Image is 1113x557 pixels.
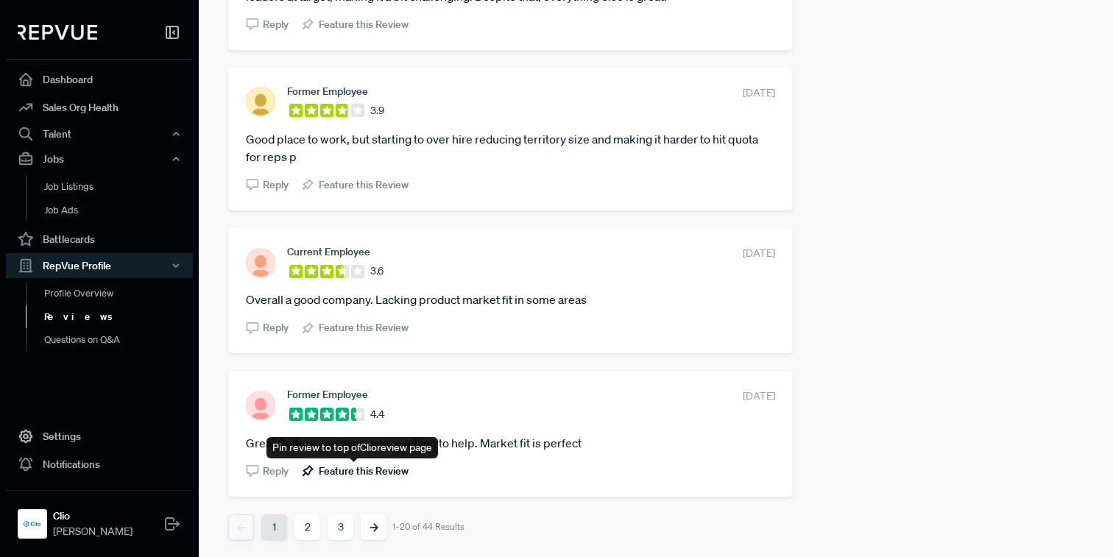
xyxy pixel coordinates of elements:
span: Former Employee [287,85,368,97]
span: [DATE] [743,389,775,404]
article: Great Culture and everyone is willing to help. Market fit is perfect [246,434,775,452]
span: Reply [263,464,289,479]
span: Reply [263,17,289,32]
a: Dashboard [6,65,193,93]
span: 4.4 [370,407,384,422]
button: RepVue Profile [6,253,193,278]
span: Feature this Review [319,17,409,32]
img: RepVue [18,25,97,40]
span: [DATE] [743,85,775,101]
article: Good place to work, but starting to over hire reducing territory size and making it harder to hit... [246,130,775,166]
a: Questions on Q&A [26,328,213,352]
a: Notifications [6,450,193,478]
button: 2 [294,514,320,540]
span: Former Employee [287,389,368,400]
span: Feature this Review [319,464,409,479]
span: 3.9 [370,103,384,118]
span: [DATE] [743,246,775,261]
span: [PERSON_NAME] [53,524,132,539]
span: Feature this Review [319,177,409,193]
a: Job Listings [26,175,213,199]
span: Current Employee [287,246,370,258]
a: Job Ads [26,199,213,222]
button: Jobs [6,146,193,171]
strong: Clio [53,508,132,524]
a: Settings [6,422,193,450]
button: 1 [261,514,287,540]
img: Clio [21,512,44,536]
nav: pagination [228,514,793,540]
div: 1-20 of 44 Results [392,522,464,532]
span: Reply [263,320,289,336]
a: ClioClio[PERSON_NAME] [6,490,193,545]
a: Reviews [26,305,213,329]
button: Talent [6,121,193,146]
button: Next [361,514,386,540]
div: Pin review to top of Clio review page [266,437,438,458]
a: Battlecards [6,225,193,253]
article: Overall a good company. Lacking product market fit in some areas [246,291,775,308]
span: Reply [263,177,289,193]
button: 3 [328,514,353,540]
a: Profile Overview [26,282,213,305]
button: Previous [228,514,254,540]
span: Feature this Review [319,320,409,336]
span: 3.6 [370,263,384,279]
a: Sales Org Health [6,93,193,121]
